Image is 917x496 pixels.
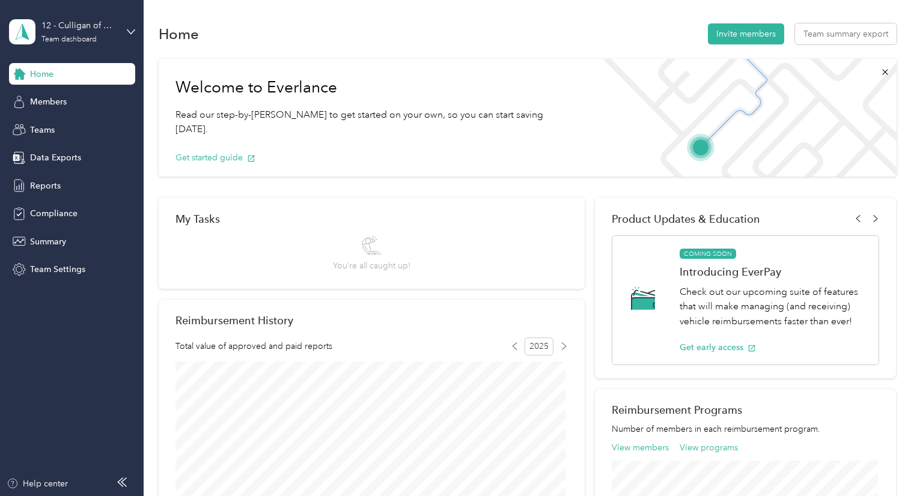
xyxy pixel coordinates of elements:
span: Data Exports [30,151,81,164]
div: My Tasks [175,213,568,225]
span: Total value of approved and paid reports [175,340,332,352]
img: Welcome to everlance [591,59,896,177]
p: Number of members in each reimbursement program. [612,423,879,435]
p: Read our step-by-[PERSON_NAME] to get started on your own, so you can start saving [DATE]. [175,107,574,137]
p: Check out our upcoming suite of features that will make managing (and receiving) vehicle reimburs... [680,285,866,329]
button: Help center [7,477,68,490]
iframe: Everlance-gr Chat Button Frame [850,429,917,496]
h2: Reimbursement Programs [612,404,879,416]
span: Reports [30,180,61,192]
span: Teams [30,124,55,136]
span: Members [30,95,67,108]
button: Team summary export [795,23,897,44]
span: You’re all caught up! [333,259,410,272]
span: Summary [30,235,66,248]
span: 2025 [525,337,553,355]
button: View programs [680,441,738,454]
span: Product Updates & Education [612,213,760,225]
h1: Welcome to Everlance [175,78,574,97]
button: View members [612,441,669,454]
span: Team Settings [30,263,85,276]
h1: Introducing EverPay [680,265,866,278]
div: 12 - Culligan of Omaha Sales Manager (Resi) [41,19,117,32]
div: Team dashboard [41,36,97,43]
button: Invite members [708,23,784,44]
button: Get early access [680,341,756,354]
span: COMING SOON [680,249,736,259]
span: Compliance [30,207,78,220]
h1: Home [159,28,199,40]
h2: Reimbursement History [175,314,293,327]
button: Get started guide [175,151,255,164]
span: Home [30,68,53,80]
